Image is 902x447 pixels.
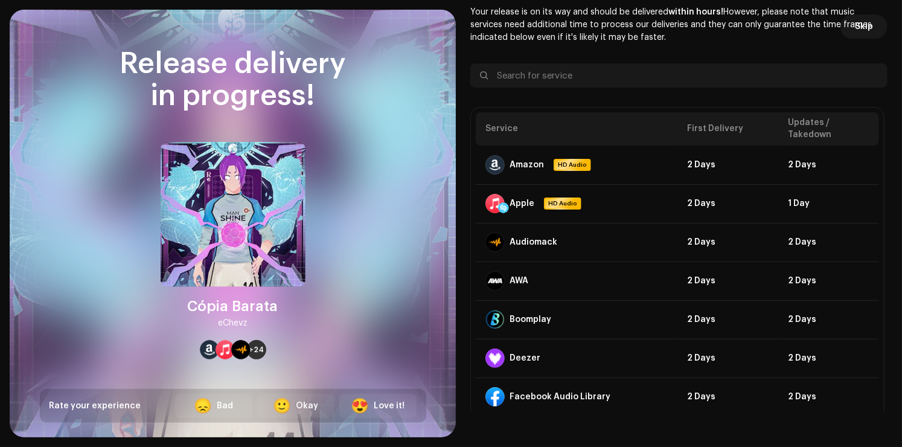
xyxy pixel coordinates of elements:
td: 2 Days [778,223,879,262]
div: Amazon [510,160,544,170]
p: Your release is on its way and should be delivered However, please note that music services need ... [470,6,888,44]
div: Audiomack [510,237,557,247]
div: Deezer [510,353,540,363]
td: 2 Days [677,378,778,416]
div: Boomplay [510,315,551,324]
span: Rate your experience [50,402,141,410]
input: Search for service [470,63,888,88]
div: Release delivery in progress! [40,48,426,112]
div: Love it! [374,400,405,413]
div: Cópia Barata [188,297,278,316]
td: 2 Days [778,378,879,416]
td: 2 Days [677,339,778,378]
div: AWA [510,276,528,286]
td: 2 Days [677,262,778,300]
td: 2 Days [677,300,778,339]
span: HD Audio [555,160,590,170]
span: +24 [249,345,264,355]
div: eChevz [218,316,248,330]
div: 😍 [351,399,369,413]
div: Facebook Audio Library [510,392,610,402]
td: 2 Days [778,146,879,184]
b: within hours! [668,8,723,16]
td: 2 Days [778,339,879,378]
td: 2 Days [677,146,778,184]
div: 😞 [194,399,212,413]
th: Service [476,112,677,146]
div: Okay [296,400,318,413]
th: Updates / Takedown [778,112,879,146]
span: Skip [855,14,873,39]
td: 2 Days [778,300,879,339]
td: 2 Days [677,223,778,262]
button: Skip [840,14,888,39]
div: Bad [217,400,233,413]
th: First Delivery [677,112,778,146]
span: HD Audio [545,199,580,208]
div: 🙂 [273,399,291,413]
td: 1 Day [778,184,879,223]
img: 1537aa5c-4cf4-45b7-8fa4-328ceb5ff6c6 [161,142,305,287]
div: Apple [510,199,534,208]
td: 2 Days [677,184,778,223]
td: 2 Days [778,262,879,300]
